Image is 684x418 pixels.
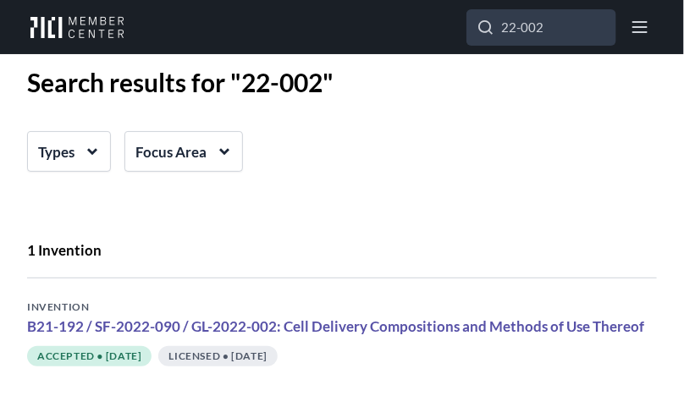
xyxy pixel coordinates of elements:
[27,67,657,97] h1: Search results for " 22-002 "
[27,239,657,278] div: 1 Invention
[466,9,616,46] input: Search
[124,131,243,172] button: Focus Area
[27,299,657,316] div: INVENTION
[158,346,277,366] span: Licensed ● [DATE]
[27,131,111,172] button: Types
[27,16,124,38] img: Workflow
[27,346,152,366] span: accepted ● [DATE]
[27,317,644,335] a: B21-192 / SF-2022-090 / GL-2022-002: Cell Delivery Compositions and Methods of Use Thereof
